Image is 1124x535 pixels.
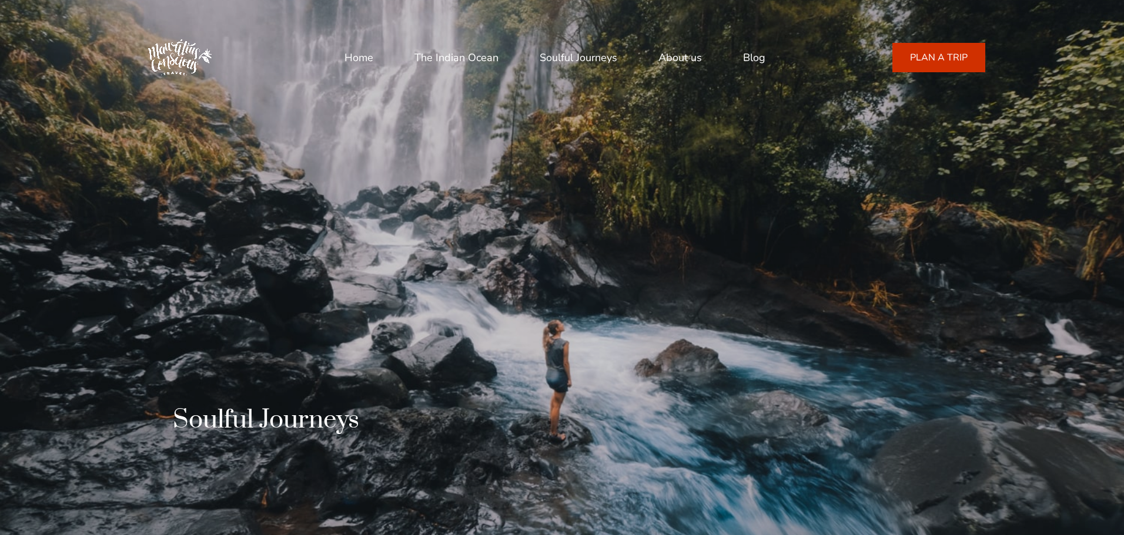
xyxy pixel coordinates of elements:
a: PLAN A TRIP [892,43,985,72]
a: The Indian Ocean [414,43,499,72]
h1: Soulful Journeys [173,405,359,435]
a: Soulful Journeys [540,43,617,72]
a: About us [658,43,702,72]
a: Home [344,43,373,72]
a: Blog [743,43,765,72]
